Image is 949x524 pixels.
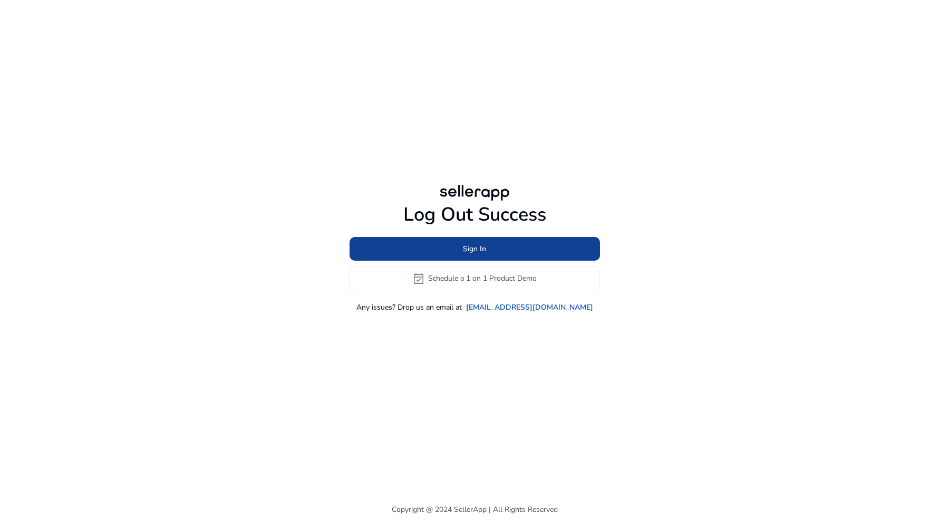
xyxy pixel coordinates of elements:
h1: Log Out Success [350,203,600,226]
button: Sign In [350,237,600,261]
p: Any issues? Drop us an email at [356,302,462,313]
span: event_available [412,272,425,285]
span: Sign In [463,243,486,254]
button: event_availableSchedule a 1 on 1 Product Demo [350,266,600,291]
a: [EMAIL_ADDRESS][DOMAIN_NAME] [466,302,593,313]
